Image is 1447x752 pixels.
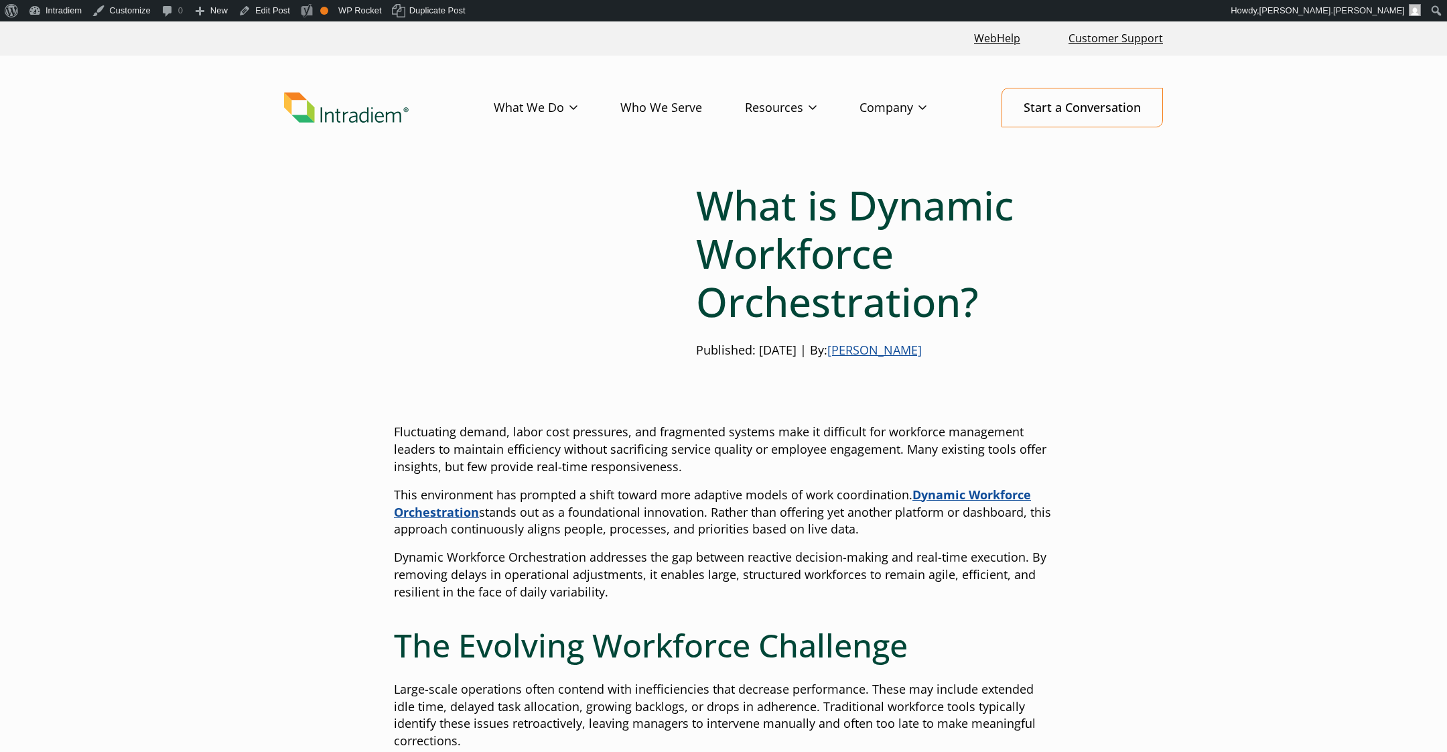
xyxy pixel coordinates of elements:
strong: Dynamic Workforce Orchestration [394,487,1031,520]
div: OK [320,7,328,15]
img: Intradiem [284,92,409,123]
a: [PERSON_NAME] [827,342,922,358]
p: This environment has prompted a shift toward more adaptive models of work coordination. stands ou... [394,487,1053,539]
a: Link opens in a new window [394,487,1031,520]
a: Link to homepage of Intradiem [284,92,494,123]
p: Fluctuating demand, labor cost pressures, and fragmented systems make it difficult for workforce ... [394,424,1053,476]
p: Published: [DATE] | By: [696,342,1053,359]
h1: What is Dynamic Workforce Orchestration? [696,181,1053,326]
span: [PERSON_NAME].[PERSON_NAME] [1259,5,1405,15]
a: Customer Support [1063,24,1168,53]
p: Large-scale operations often contend with inefficiencies that decrease performance. These may inc... [394,681,1053,751]
p: Dynamic Workforce Orchestration addresses the gap between reactive decision-making and real-time ... [394,549,1053,601]
a: Company [859,88,969,127]
h2: The Evolving Workforce Challenge [394,626,1053,665]
a: Resources [745,88,859,127]
a: What We Do [494,88,620,127]
a: Link opens in a new window [969,24,1026,53]
a: Who We Serve [620,88,745,127]
a: Start a Conversation [1002,88,1163,127]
